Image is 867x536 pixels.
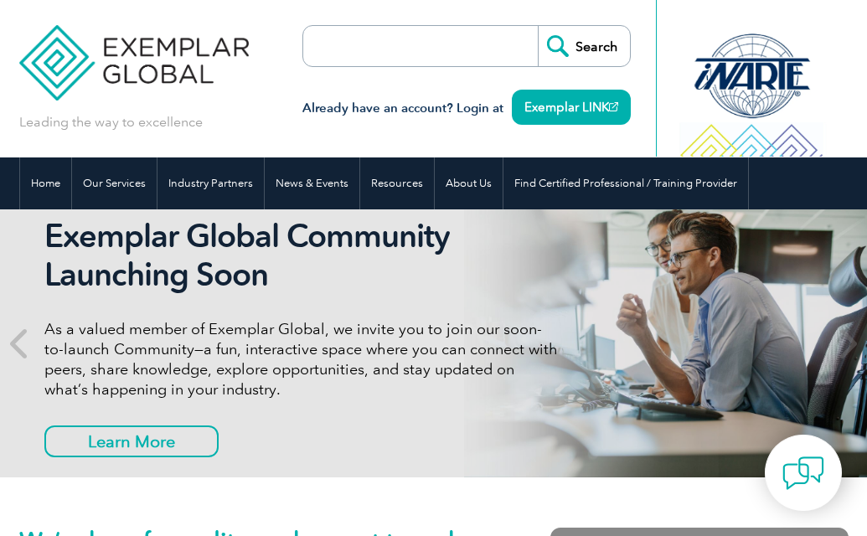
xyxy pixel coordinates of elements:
img: open_square.png [609,102,618,111]
img: contact-chat.png [782,452,824,494]
h2: Exemplar Global Community Launching Soon [44,217,559,294]
a: Industry Partners [157,157,264,209]
input: Search [538,26,630,66]
p: As a valued member of Exemplar Global, we invite you to join our soon-to-launch Community—a fun, ... [44,319,559,399]
a: Our Services [72,157,157,209]
p: Leading the way to excellence [19,113,203,131]
a: Learn More [44,425,219,457]
a: News & Events [265,157,359,209]
a: Find Certified Professional / Training Provider [503,157,748,209]
a: Home [20,157,71,209]
a: Exemplar LINK [512,90,631,125]
a: Resources [360,157,434,209]
a: About Us [435,157,503,209]
h3: Already have an account? Login at [302,98,631,119]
